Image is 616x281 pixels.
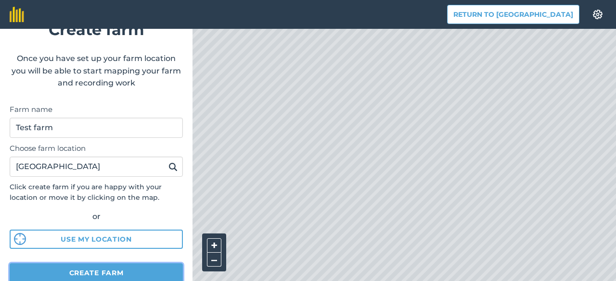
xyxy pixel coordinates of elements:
[10,17,183,42] h1: Create farm
[10,52,183,89] p: Once you have set up your farm location you will be able to start mapping your farm and recording...
[10,7,24,22] img: fieldmargin Logo
[10,143,183,154] label: Choose farm location
[10,182,183,203] p: Click create farm if you are happy with your location or move it by clicking on the map.
[592,10,603,19] img: A cog icon
[10,210,183,223] div: or
[10,157,183,177] input: Enter your farm’s address
[207,253,221,267] button: –
[168,161,178,172] img: svg+xml;base64,PHN2ZyB4bWxucz0iaHR0cDovL3d3dy53My5vcmcvMjAwMC9zdmciIHdpZHRoPSIxOSIgaGVpZ2h0PSIyNC...
[447,5,579,24] button: Return to [GEOGRAPHIC_DATA]
[207,238,221,253] button: +
[10,104,183,115] label: Farm name
[10,118,183,138] input: Farm name
[10,230,183,249] button: Use my location
[14,233,26,245] img: svg%3e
